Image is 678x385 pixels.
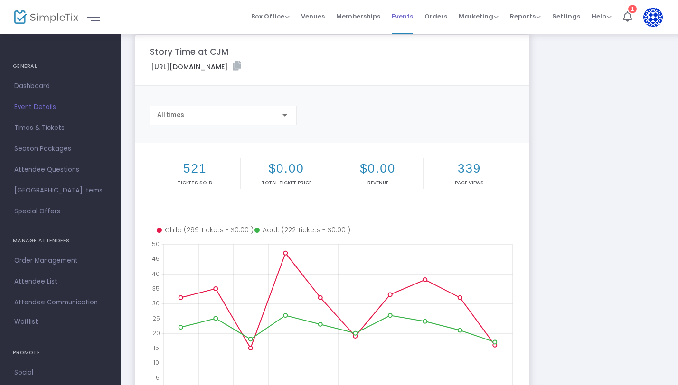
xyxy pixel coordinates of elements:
[156,373,160,381] text: 5
[13,343,108,362] h4: PROMOTE
[152,299,160,307] text: 30
[152,314,160,322] text: 25
[157,111,184,119] span: All times
[510,12,541,21] span: Reports
[628,5,637,13] div: 1
[14,184,107,197] span: [GEOGRAPHIC_DATA] Items
[301,4,325,28] span: Venues
[14,317,38,327] span: Waitlist
[425,161,513,176] h2: 339
[14,296,107,309] span: Attendee Communication
[150,45,228,58] m-panel-title: Story Time at CJM
[251,12,290,21] span: Box Office
[424,4,447,28] span: Orders
[14,80,107,92] span: Dashboard
[14,255,107,267] span: Order Management
[152,284,160,292] text: 35
[14,205,107,218] span: Special Offers
[334,179,421,186] p: Revenue
[153,344,159,352] text: 15
[425,179,513,186] p: Page Views
[14,101,107,113] span: Event Details
[151,179,238,186] p: Tickets sold
[552,4,580,28] span: Settings
[392,4,413,28] span: Events
[151,61,241,72] label: [URL][DOMAIN_NAME]
[151,161,238,176] h2: 521
[14,143,107,155] span: Season Packages
[13,57,108,76] h4: GENERAL
[152,240,160,248] text: 50
[243,179,330,186] p: Total Ticket Price
[152,329,160,337] text: 20
[13,231,108,250] h4: MANAGE ATTENDEES
[243,161,330,176] h2: $0.00
[14,122,107,134] span: Times & Tickets
[152,269,160,277] text: 40
[336,4,380,28] span: Memberships
[153,358,159,367] text: 10
[592,12,612,21] span: Help
[14,164,107,176] span: Attendee Questions
[14,275,107,288] span: Attendee List
[14,367,107,379] span: Social
[334,161,421,176] h2: $0.00
[459,12,499,21] span: Marketing
[152,255,160,263] text: 45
